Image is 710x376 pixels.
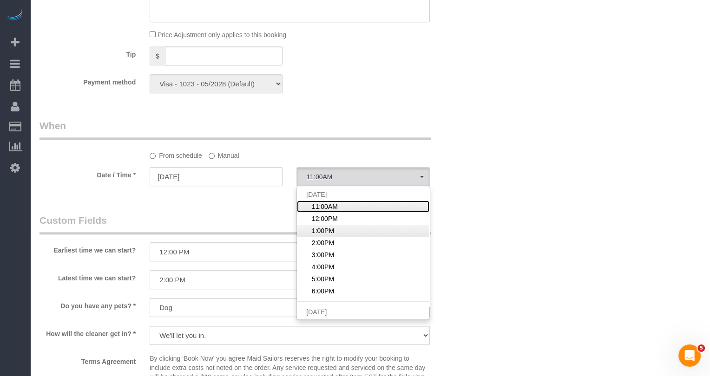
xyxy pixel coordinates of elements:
[150,153,156,159] input: From schedule
[33,242,143,255] label: Earliest time we can start?
[306,191,327,198] span: [DATE]
[6,9,24,22] img: Automaid Logo
[33,46,143,59] label: Tip
[158,31,286,39] span: Price Adjustment only applies to this booking
[209,153,215,159] input: Manual
[150,46,165,65] span: $
[150,148,202,160] label: From schedule
[312,262,334,272] span: 4:00PM
[209,148,239,160] label: Manual
[312,214,338,223] span: 12:00PM
[33,270,143,283] label: Latest time we can start?
[33,298,143,311] label: Do you have any pets? *
[312,226,334,235] span: 1:00PM
[306,173,420,181] span: 11:00AM
[33,167,143,180] label: Date / Time *
[678,344,701,367] iframe: Intercom live chat
[312,202,338,211] span: 11:00AM
[150,167,283,186] input: MM/DD/YYYY
[39,214,431,234] legend: Custom Fields
[312,274,334,284] span: 5:00PM
[312,250,334,259] span: 3:00PM
[33,326,143,338] label: How will the cleaner get in? *
[312,286,334,296] span: 6:00PM
[697,344,705,352] span: 5
[33,354,143,366] label: Terms Agreement
[312,238,334,247] span: 2:00PM
[39,119,431,140] legend: When
[33,74,143,87] label: Payment method
[306,308,327,316] span: [DATE]
[296,167,429,186] button: 11:00AM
